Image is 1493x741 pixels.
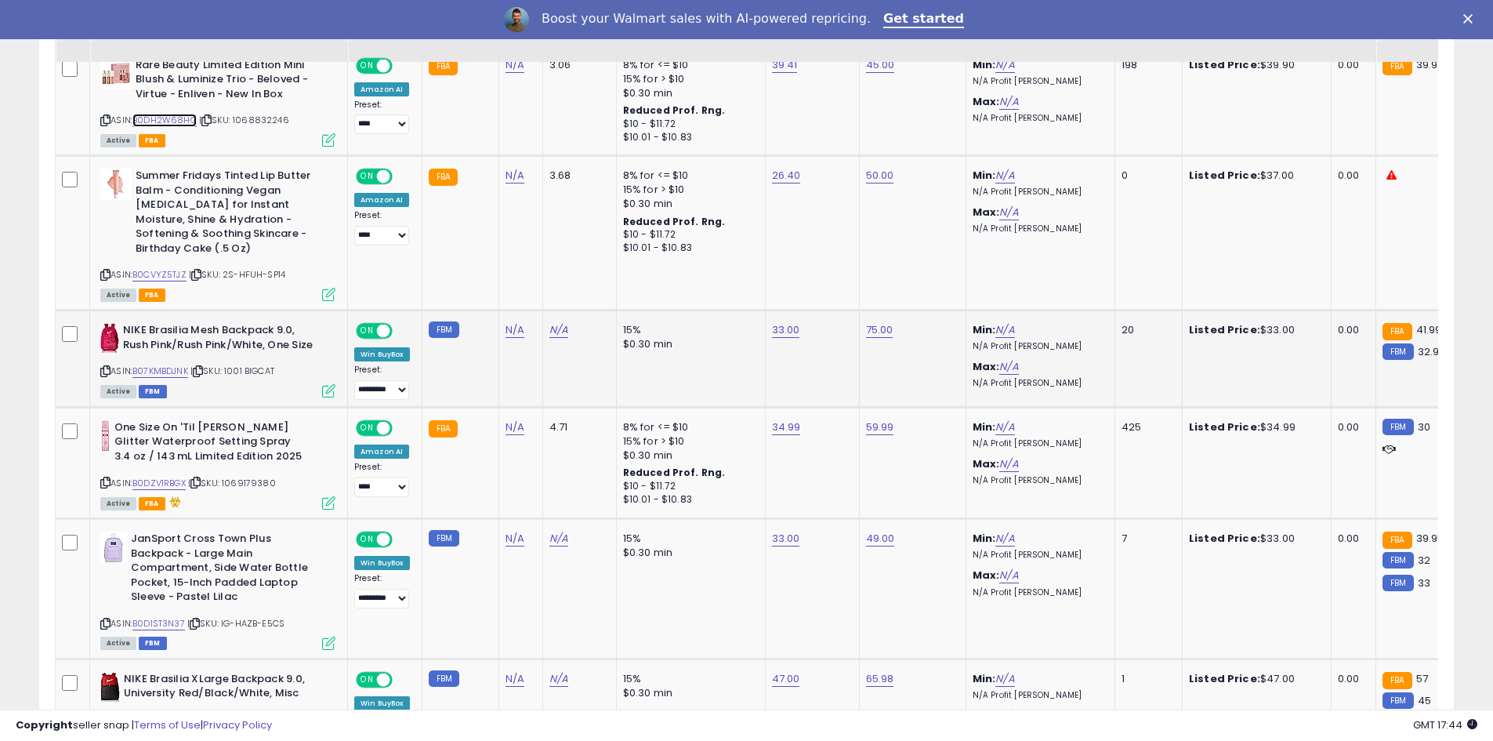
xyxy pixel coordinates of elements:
p: N/A Profit [PERSON_NAME] [973,475,1103,486]
span: OFF [390,325,415,338]
div: $0.30 min [623,197,753,211]
span: | SKU: 2S-HFUH-SP14 [189,268,285,281]
span: ON [357,170,377,183]
div: 8% for <= $10 [623,169,753,183]
small: FBM [429,670,459,687]
div: $33.00 [1189,323,1319,337]
i: hazardous material [165,496,182,507]
a: 59.99 [866,420,894,435]
div: 425 [1122,420,1170,434]
div: 15% for > $10 [623,72,753,86]
div: $39.90 [1189,58,1319,72]
div: ASIN: [100,58,335,145]
span: All listings currently available for purchase on Amazon [100,134,136,147]
a: 65.98 [866,671,894,687]
div: 15% for > $10 [623,434,753,449]
span: OFF [390,421,415,434]
span: All listings currently available for purchase on Amazon [100,385,136,398]
b: Min: [973,671,996,686]
div: 1 [1122,672,1170,686]
div: $10.01 - $10.83 [623,131,753,144]
a: Privacy Policy [203,717,272,732]
span: 33 [1418,576,1430,590]
div: seller snap | | [16,718,272,733]
div: $33.00 [1189,532,1319,546]
b: Min: [973,168,996,183]
div: $10 - $11.72 [623,228,753,242]
b: One Size On 'Til [PERSON_NAME] Glitter Waterproof Setting Spray 3.4 oz / 143 mL Limited Edition 2025 [114,420,305,468]
small: FBA [429,169,458,186]
div: $37.00 [1189,169,1319,183]
a: B0DH2W68HG [132,114,197,127]
a: 39.41 [772,57,798,73]
strong: Copyright [16,717,73,732]
span: | SKU: IG-HAZB-E5CS [187,617,284,630]
img: 41EIwUG06ML._SL40_.jpg [100,323,119,354]
small: FBM [1382,692,1413,709]
b: Min: [973,531,996,546]
a: 26.40 [772,168,801,183]
b: Min: [973,420,996,434]
div: 198 [1122,58,1170,72]
a: N/A [999,205,1018,220]
div: $34.99 [1189,420,1319,434]
b: Listed Price: [1189,57,1260,72]
span: FBM [139,385,167,398]
a: N/A [999,94,1018,110]
div: Amazon AI [354,82,409,96]
div: 7 [1122,532,1170,546]
a: N/A [506,57,524,73]
span: FBA [139,134,165,147]
b: Rare Beauty Limited Edition Mini Blush & Luminize Trio - Beloved - Virtue - Enliven - New In Box [136,58,326,106]
a: 47.00 [772,671,800,687]
div: Preset: [354,100,410,135]
div: Preset: [354,210,410,245]
img: 31VvEa8IT7L._SL40_.jpg [100,532,127,563]
span: All listings currently available for purchase on Amazon [100,637,136,650]
a: N/A [999,359,1018,375]
span: OFF [390,533,415,547]
b: Reduced Prof. Rng. [623,104,726,117]
div: 8% for <= $10 [623,58,753,72]
p: N/A Profit [PERSON_NAME] [973,438,1103,449]
a: B0CVYZ5TJZ [132,268,187,282]
div: $10.01 - $10.83 [623,242,753,255]
div: 4.71 [549,420,604,434]
span: ON [357,533,377,547]
div: 15% for > $10 [623,183,753,197]
span: 39.9 [1416,57,1438,72]
div: $0.30 min [623,546,753,560]
small: FBA [1382,532,1411,549]
span: OFF [390,59,415,72]
a: 45.00 [866,57,895,73]
div: 15% [623,532,753,546]
span: 45 [1418,693,1431,708]
b: Max: [973,456,1000,471]
b: Summer Fridays Tinted Lip Butter Balm - Conditioning Vegan [MEDICAL_DATA] for Instant Moisture, S... [136,169,326,260]
div: $10 - $11.72 [623,118,753,131]
div: Win BuyBox [354,347,410,361]
span: 57 [1416,671,1428,686]
a: N/A [506,420,524,435]
div: Close [1463,14,1479,24]
span: FBA [139,289,165,302]
a: N/A [549,531,568,547]
div: Preset: [354,365,410,400]
span: ON [357,59,377,72]
small: FBM [1382,575,1413,591]
span: 30 [1418,420,1430,434]
a: 49.00 [866,531,895,547]
a: N/A [506,671,524,687]
small: FBM [429,530,459,547]
a: Get started [883,11,964,28]
div: Win BuyBox [354,556,410,570]
span: All listings currently available for purchase on Amazon [100,497,136,510]
b: Listed Price: [1189,531,1260,546]
a: N/A [506,168,524,183]
b: Min: [973,322,996,337]
div: Preset: [354,573,410,608]
div: 0.00 [1338,58,1364,72]
div: $10 - $11.72 [623,480,753,493]
div: 8% for <= $10 [623,420,753,434]
span: FBA [139,497,165,510]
